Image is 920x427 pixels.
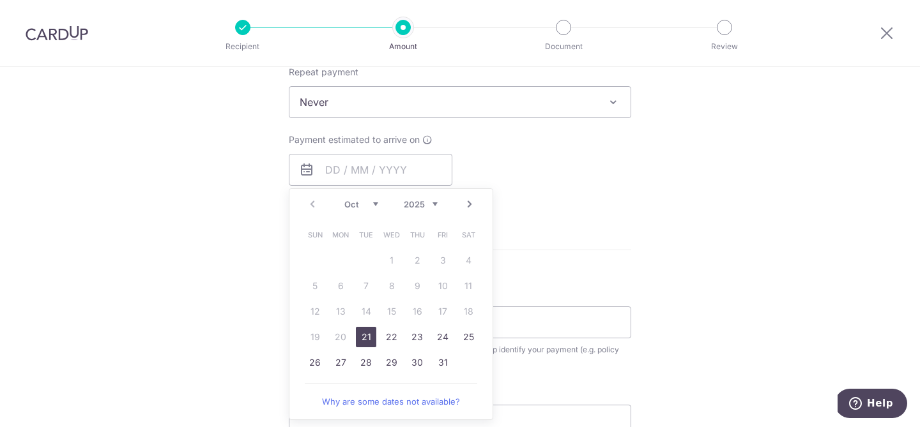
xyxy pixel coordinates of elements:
a: 30 [407,352,427,373]
iframe: Opens a widget where you can find more information [838,389,907,421]
span: Tuesday [356,225,376,245]
p: Review [677,40,772,53]
input: DD / MM / YYYY [289,154,452,186]
a: 22 [381,327,402,347]
a: 26 [305,352,325,373]
a: Why are some dates not available? [305,389,477,414]
p: Recipient [195,40,290,53]
span: Wednesday [381,225,402,245]
span: Payment estimated to arrive on [289,133,420,146]
img: CardUp [26,26,88,41]
a: 31 [433,352,453,373]
span: Sunday [305,225,325,245]
span: Never [289,87,631,117]
a: 21 [356,327,376,347]
p: Amount [356,40,450,53]
span: Saturday [458,225,479,245]
a: 28 [356,352,376,373]
a: 27 [330,352,351,373]
span: Never [289,86,631,118]
span: Thursday [407,225,427,245]
label: Repeat payment [289,66,358,79]
span: Friday [433,225,453,245]
a: Next [462,197,477,212]
span: Monday [330,225,351,245]
p: Document [516,40,611,53]
a: 23 [407,327,427,347]
a: 24 [433,327,453,347]
a: 25 [458,327,479,347]
a: 29 [381,352,402,373]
